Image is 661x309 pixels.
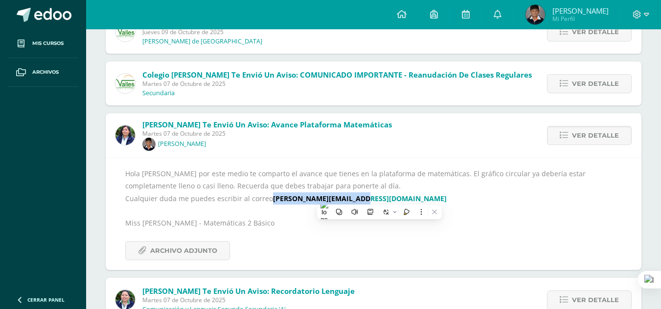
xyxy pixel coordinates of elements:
span: [PERSON_NAME] te envió un aviso: Avance plataforma matemáticas [142,120,392,129]
span: [PERSON_NAME] te envió un aviso: Recordatorio Lenguaje [142,286,355,296]
span: Archivo Adjunto [150,242,217,260]
span: Ver detalle [572,126,619,144]
span: Jueves 09 de Octubre de 2025 [142,28,415,36]
a: [PERSON_NAME][EMAIL_ADDRESS][DOMAIN_NAME] [273,194,447,203]
span: Martes 07 de Octubre de 2025 [142,296,355,304]
span: Mi Perfil [552,15,609,23]
span: Ver detalle [572,291,619,309]
img: 42a0500c7bf494fe697c144196485b4a.png [525,5,545,24]
a: Archivos [8,58,78,87]
span: [PERSON_NAME] [552,6,609,16]
span: Archivos [32,68,59,76]
p: Secundaria [142,89,175,97]
span: Martes 07 de Octubre de 2025 [142,80,532,88]
span: Colegio [PERSON_NAME] te envió un aviso: COMUNICADO IMPORTANTE - Reanudación de Clases Regulares [142,70,532,80]
p: [PERSON_NAME] de [GEOGRAPHIC_DATA] [142,38,262,45]
img: 34cf25fadb7c68ec173f6f8e2943a7a4.png [115,125,135,145]
span: Ver detalle [572,75,619,93]
div: Hola [PERSON_NAME] por este medio te comparto el avance que tienes en la plataforma de matemática... [125,167,622,260]
p: [PERSON_NAME] [158,140,206,148]
span: Cerrar panel [27,296,65,303]
a: Mis cursos [8,29,78,58]
span: Martes 07 de Octubre de 2025 [142,129,392,138]
a: Archivo Adjunto [125,241,230,260]
img: 94564fe4cf850d796e68e37240ca284b.png [115,22,135,41]
span: Mis cursos [32,40,64,47]
span: Ver detalle [572,23,619,41]
img: 94564fe4cf850d796e68e37240ca284b.png [115,74,135,93]
img: 38358d87ce7234ac5d9e4a9326f0c32d.png [142,138,156,151]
